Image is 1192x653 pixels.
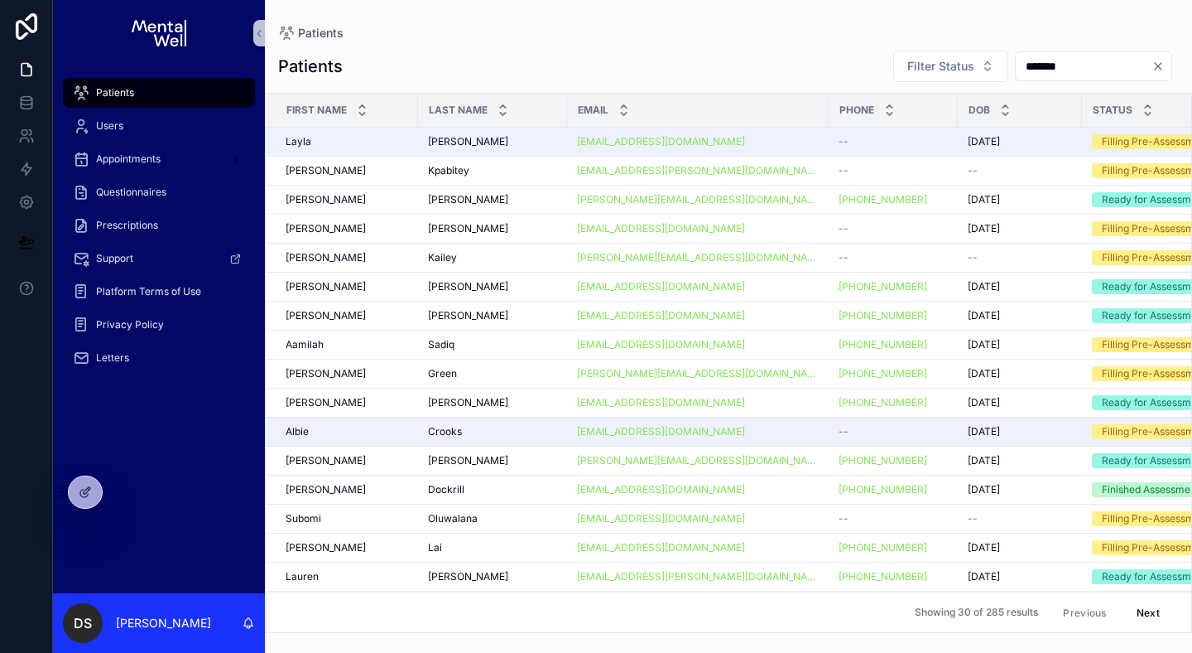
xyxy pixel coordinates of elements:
a: [EMAIL_ADDRESS][DOMAIN_NAME] [577,541,745,554]
a: Subomi [286,512,408,525]
a: [DATE] [968,338,1072,351]
span: Status [1093,104,1132,117]
a: [DATE] [968,193,1072,206]
a: [PERSON_NAME] [428,570,557,583]
a: [EMAIL_ADDRESS][DOMAIN_NAME] [577,338,745,351]
a: [EMAIL_ADDRESS][DOMAIN_NAME] [577,396,819,409]
span: [PERSON_NAME] [428,135,508,148]
span: Lauren [286,570,319,583]
span: Albie [286,425,309,438]
span: [PERSON_NAME] [286,222,366,235]
a: [DATE] [968,454,1072,467]
a: Patients [63,78,255,108]
span: [PERSON_NAME] [428,570,508,583]
span: Aamilah [286,338,324,351]
a: [EMAIL_ADDRESS][DOMAIN_NAME] [577,135,745,148]
p: [PERSON_NAME] [116,615,211,631]
span: [PERSON_NAME] [286,309,366,322]
a: -- [839,512,948,525]
a: -- [968,512,1072,525]
span: [PERSON_NAME] [286,367,366,380]
a: [DATE] [968,280,1072,293]
span: Kailey [428,251,457,264]
a: [PERSON_NAME] [428,454,557,467]
span: [PERSON_NAME] [286,454,366,467]
span: [PERSON_NAME] [428,222,508,235]
span: Last Name [429,104,488,117]
a: [EMAIL_ADDRESS][DOMAIN_NAME] [577,512,745,525]
a: [PERSON_NAME][EMAIL_ADDRESS][DOMAIN_NAME] [577,367,819,380]
a: [DATE] [968,222,1072,235]
span: [DATE] [968,483,1000,496]
a: [EMAIL_ADDRESS][PERSON_NAME][DOMAIN_NAME] [577,164,819,177]
a: [PERSON_NAME] [428,396,557,409]
span: Patients [298,25,344,41]
img: App logo [132,20,185,46]
a: [PERSON_NAME] [428,193,557,206]
span: Appointments [96,152,161,166]
span: [PERSON_NAME] [428,280,508,293]
a: Letters [63,343,255,373]
span: [PERSON_NAME] [286,396,366,409]
a: [PERSON_NAME] [286,251,408,264]
a: [PHONE_NUMBER] [839,454,927,467]
h1: Patients [278,55,343,78]
span: [PERSON_NAME] [286,280,366,293]
a: Sadiq [428,338,557,351]
span: Users [96,119,123,133]
span: Prescriptions [96,219,158,232]
a: Kailey [428,251,557,264]
a: [PHONE_NUMBER] [839,541,927,554]
a: [PHONE_NUMBER] [839,396,948,409]
a: [DATE] [968,367,1072,380]
a: [EMAIL_ADDRESS][DOMAIN_NAME] [577,309,745,322]
a: -- [968,164,1072,177]
span: [PERSON_NAME] [286,164,366,177]
a: [PERSON_NAME] [286,454,408,467]
a: [EMAIL_ADDRESS][DOMAIN_NAME] [577,483,745,496]
span: -- [839,164,848,177]
a: [PERSON_NAME] [428,309,557,322]
button: Clear [1151,60,1171,73]
a: [DATE] [968,309,1072,322]
span: [DATE] [968,309,1000,322]
span: First Name [286,104,347,117]
span: Privacy Policy [96,318,164,331]
span: Layla [286,135,311,148]
a: [DATE] [968,570,1072,583]
a: [PERSON_NAME] [286,309,408,322]
a: [PERSON_NAME] [286,193,408,206]
a: Aamilah [286,338,408,351]
a: [EMAIL_ADDRESS][DOMAIN_NAME] [577,309,819,322]
span: [PERSON_NAME] [286,193,366,206]
span: Oluwalana [428,512,478,525]
a: [EMAIL_ADDRESS][DOMAIN_NAME] [577,396,745,409]
a: Oluwalana [428,512,557,525]
a: [PERSON_NAME] [428,222,557,235]
span: DS [74,613,92,633]
span: Phone [839,104,874,117]
div: scrollable content [53,66,265,394]
span: [DATE] [968,425,1000,438]
a: [DATE] [968,135,1072,148]
span: -- [968,164,978,177]
a: Users [63,111,255,141]
span: Questionnaires [96,186,166,199]
a: [PHONE_NUMBER] [839,280,948,293]
a: [EMAIL_ADDRESS][DOMAIN_NAME] [577,338,819,351]
span: [PERSON_NAME] [428,454,508,467]
a: [PERSON_NAME][EMAIL_ADDRESS][DOMAIN_NAME] [577,251,819,264]
span: [DATE] [968,338,1000,351]
a: Questionnaires [63,177,255,207]
a: [PERSON_NAME][EMAIL_ADDRESS][DOMAIN_NAME] [577,454,819,467]
span: [PERSON_NAME] [286,251,366,264]
span: DOB [968,104,990,117]
span: -- [839,222,848,235]
span: [DATE] [968,396,1000,409]
a: [PHONE_NUMBER] [839,570,948,583]
a: [PHONE_NUMBER] [839,280,927,293]
span: Platform Terms of Use [96,285,201,298]
span: Support [96,252,133,265]
span: Letters [96,351,129,365]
